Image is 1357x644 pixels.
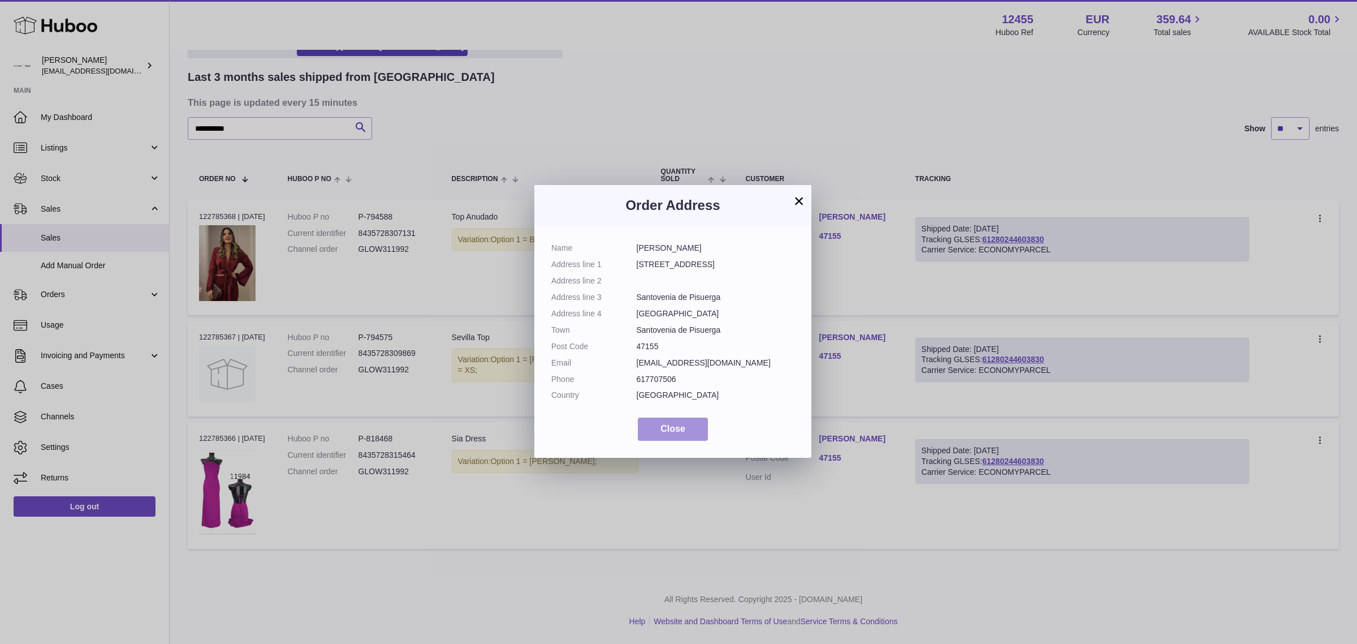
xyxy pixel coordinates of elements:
[551,358,637,368] dt: Email
[637,325,795,336] dd: Santovenia de Pisuerga
[660,424,685,433] span: Close
[637,243,795,254] dd: [PERSON_NAME]
[638,418,708,441] button: Close
[637,292,795,303] dd: Santovenia de Pisuerga
[637,259,795,270] dd: [STREET_ADDRESS]
[551,308,637,319] dt: Address line 4
[551,374,637,385] dt: Phone
[551,292,637,303] dt: Address line 3
[551,325,637,336] dt: Town
[551,341,637,352] dt: Post Code
[637,308,795,319] dd: [GEOGRAPHIC_DATA]
[637,358,795,368] dd: [EMAIL_ADDRESS][DOMAIN_NAME]
[637,374,795,385] dd: 617707506
[637,390,795,401] dd: [GEOGRAPHIC_DATA]
[551,276,637,286] dt: Address line 2
[551,390,637,401] dt: Country
[551,259,637,270] dt: Address line 1
[637,341,795,352] dd: 47155
[551,243,637,254] dt: Name
[551,196,794,214] h3: Order Address
[792,194,806,208] button: ×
